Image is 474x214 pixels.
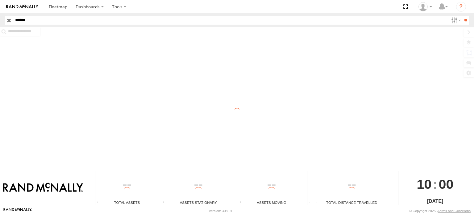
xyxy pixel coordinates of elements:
[95,200,159,205] div: Total Assets
[398,198,472,205] div: [DATE]
[3,183,83,193] img: Rand McNally
[307,200,396,205] div: Total Distance Travelled
[238,200,247,205] div: Total number of assets current in transit.
[439,171,454,197] span: 00
[409,209,471,213] div: © Copyright 2025 -
[161,200,235,205] div: Assets Stationary
[238,200,305,205] div: Assets Moving
[416,2,434,11] div: Jose Goitia
[449,16,462,25] label: Search Filter Options
[398,171,472,197] div: :
[6,5,38,9] img: rand-logo.svg
[417,171,432,197] span: 10
[307,200,317,205] div: Total distance travelled by all assets within specified date range and applied filters
[3,208,32,214] a: Visit our Website
[161,200,170,205] div: Total number of assets current stationary.
[438,209,471,213] a: Terms and Conditions
[95,200,105,205] div: Total number of Enabled Assets
[456,2,466,12] i: ?
[209,209,232,213] div: Version: 308.01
